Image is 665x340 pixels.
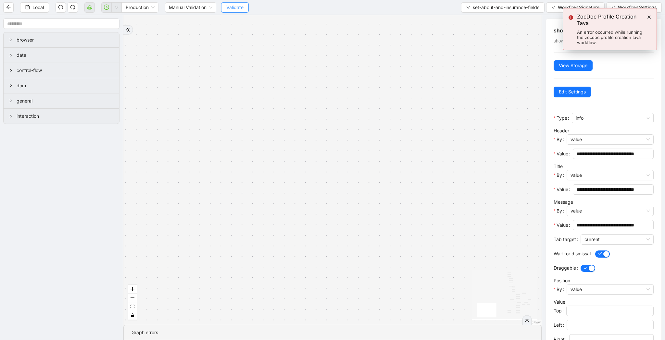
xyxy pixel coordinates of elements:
span: general [17,97,114,104]
span: Validate [226,4,244,11]
span: data [17,52,114,59]
span: play-circle [104,5,109,10]
span: right [9,99,13,103]
label: Header [554,128,569,133]
span: Value [557,150,568,157]
label: Message [554,199,573,205]
span: View Storage [559,62,587,69]
span: browser [17,36,114,43]
span: double-right [525,318,529,322]
span: show-message-modal [554,38,598,43]
span: info [576,113,650,123]
span: right [9,68,13,72]
div: control-flow [4,63,119,78]
button: redo [68,2,78,13]
span: down [115,6,119,9]
span: undo [58,5,63,10]
div: ZocDoc Profile Creation Tava [577,13,643,26]
span: dom [17,82,114,89]
div: An error occurred while running the zocdoc profile creation tava workflow. [577,30,643,45]
div: general [4,93,119,108]
a: React Flow attribution [524,320,541,324]
span: right [9,114,13,118]
span: Edit Settings [559,88,586,95]
button: saveLocal [20,2,49,13]
span: right [9,53,13,57]
span: By [557,136,562,143]
span: value [571,170,650,180]
label: Value [554,299,565,305]
span: control-flow [17,67,114,74]
button: View Storage [554,60,593,71]
span: By [557,286,562,293]
span: Value [557,186,568,193]
button: arrow-left [3,2,14,13]
button: Validate [221,2,249,13]
span: value [571,285,650,294]
span: save [25,5,30,9]
span: Local [32,4,44,11]
label: Position [554,278,570,283]
span: arrow-left [6,5,11,10]
span: Value [557,222,568,229]
span: Draggable [554,264,576,272]
button: downWorkflow Signature [546,2,605,13]
span: value [571,135,650,144]
button: down [111,2,122,13]
button: cloud-server [84,2,95,13]
button: Edit Settings [554,87,591,97]
span: By [557,172,562,179]
button: zoom in [128,285,137,294]
span: current [584,235,650,244]
div: dom [4,78,119,93]
span: interaction [17,113,114,120]
span: right [9,38,13,42]
span: Type [557,115,567,122]
span: double-right [126,28,130,32]
span: By [557,207,562,214]
button: play-circle [101,2,112,13]
span: down [466,6,470,9]
span: Top [554,307,562,314]
div: browser [4,32,119,47]
button: undo [56,2,66,13]
span: set-about-and-insurance-fields [473,4,539,11]
button: toggle interactivity [128,311,137,320]
button: fit view [128,302,137,311]
span: cloud-server [87,5,92,10]
span: Left [554,322,562,329]
h5: show_message_modal: [554,27,654,35]
span: Wait for dismissal [554,250,591,257]
div: Graph errors [132,329,533,336]
label: Title [554,164,563,169]
button: downset-about-and-insurance-fields [461,2,545,13]
span: Tab target [554,236,576,243]
button: zoom out [128,294,137,302]
span: Manual Validation [169,3,212,12]
div: data [4,48,119,63]
div: interaction [4,109,119,124]
span: right [9,84,13,88]
span: down [551,6,555,9]
span: Production [126,3,155,12]
span: redo [70,5,75,10]
span: value [571,206,650,216]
